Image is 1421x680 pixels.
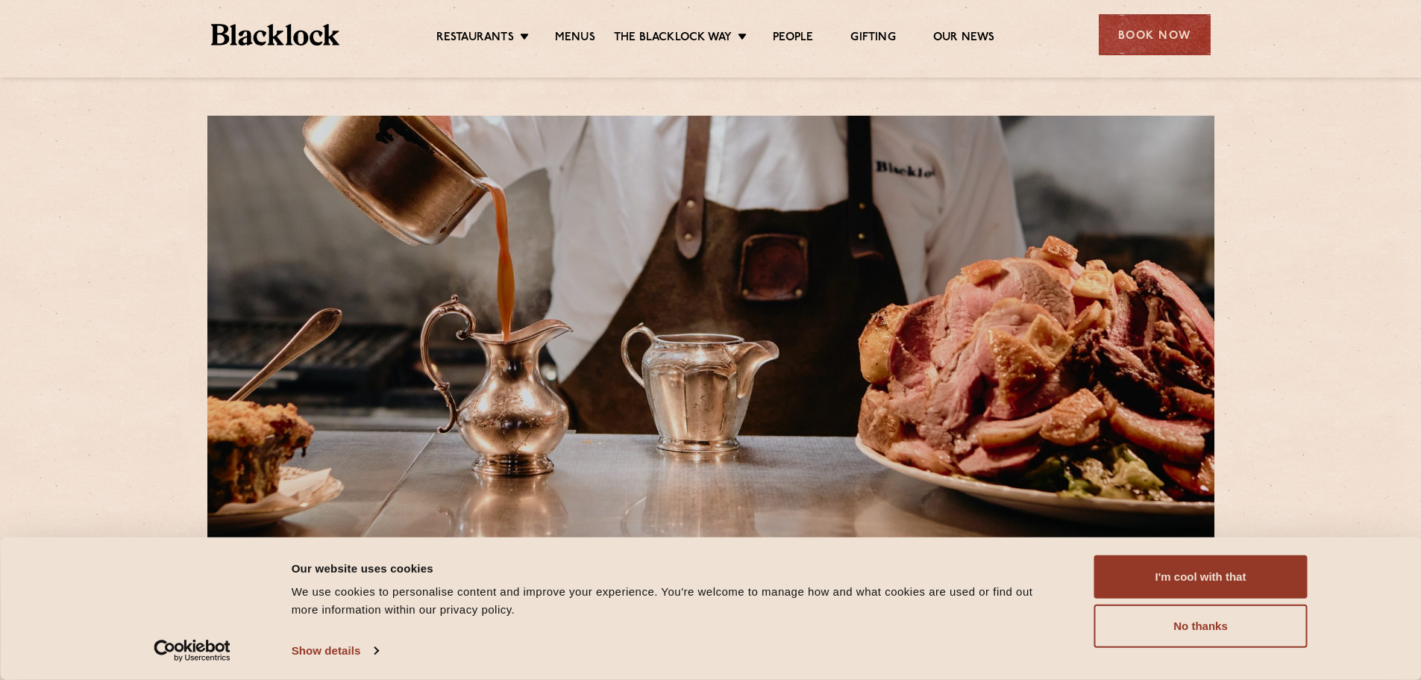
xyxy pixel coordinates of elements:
[850,31,895,47] a: Gifting
[211,24,340,46] img: BL_Textured_Logo-footer-cropped.svg
[292,559,1061,577] div: Our website uses cookies
[436,31,514,47] a: Restaurants
[292,640,378,662] a: Show details
[555,31,595,47] a: Menus
[1094,555,1308,599] button: I'm cool with that
[933,31,995,47] a: Our News
[292,583,1061,619] div: We use cookies to personalise content and improve your experience. You're welcome to manage how a...
[773,31,813,47] a: People
[614,31,732,47] a: The Blacklock Way
[1099,14,1211,55] div: Book Now
[127,640,257,662] a: Usercentrics Cookiebot - opens in a new window
[1094,605,1308,648] button: No thanks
